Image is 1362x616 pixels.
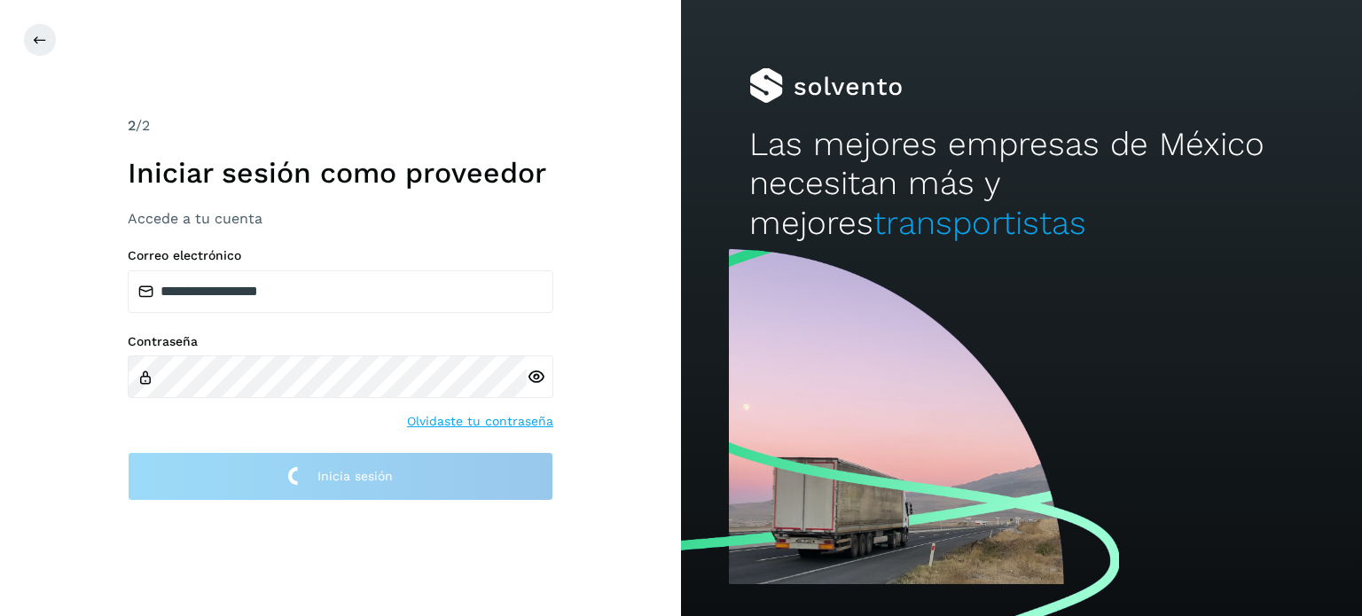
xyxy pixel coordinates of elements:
button: Inicia sesión [128,452,553,501]
span: transportistas [873,204,1086,242]
a: Olvidaste tu contraseña [407,412,553,431]
span: 2 [128,117,136,134]
label: Contraseña [128,334,553,349]
h2: Las mejores empresas de México necesitan más y mejores [749,125,1294,243]
h1: Iniciar sesión como proveedor [128,156,553,190]
div: /2 [128,115,553,136]
h3: Accede a tu cuenta [128,210,553,227]
span: Inicia sesión [317,470,393,482]
label: Correo electrónico [128,248,553,263]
